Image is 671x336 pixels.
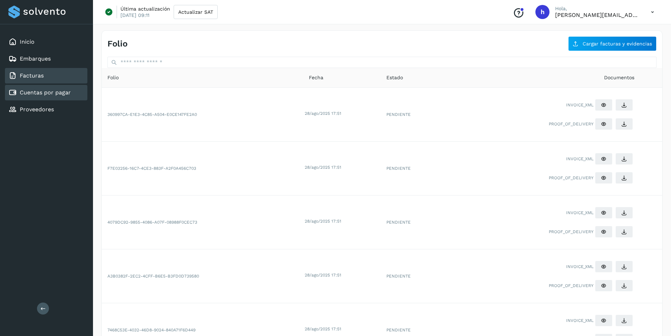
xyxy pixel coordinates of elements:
[566,263,594,270] span: INVOICE_XML
[381,142,451,195] td: PENDIENTE
[5,68,87,83] div: Facturas
[305,272,379,278] div: 28/ago/2025 17:51
[555,6,640,12] p: Hola,
[309,74,323,81] span: Fecha
[5,85,87,100] div: Cuentas por pagar
[107,39,128,49] h4: Folio
[566,210,594,216] span: INVOICE_XML
[102,195,303,249] td: 4079DC92-9855-4086-A07F-08988F0CEC73
[20,106,54,113] a: Proveedores
[107,74,119,81] span: Folio
[120,12,149,18] p: [DATE] 09:11
[20,38,35,45] a: Inicio
[174,5,218,19] button: Actualizar SAT
[566,156,594,162] span: INVOICE_XML
[549,175,594,181] span: PROOF_OF_DELIVERY
[20,89,71,96] a: Cuentas por pagar
[20,55,51,62] a: Embarques
[305,110,379,117] div: 28/ago/2025 17:51
[566,102,594,108] span: INVOICE_XML
[549,229,594,235] span: PROOF_OF_DELIVERY
[102,249,303,303] td: A3B0382F-2EC2-4CFF-B6E5-B3FD0D739580
[305,164,379,170] div: 28/ago/2025 17:51
[381,249,451,303] td: PENDIENTE
[20,72,44,79] a: Facturas
[305,218,379,224] div: 28/ago/2025 17:51
[102,88,303,142] td: 360997CA-E1E3-4C85-A504-E0CE147FE2A0
[549,121,594,127] span: PROOF_OF_DELIVERY
[604,74,634,81] span: Documentos
[555,12,640,18] p: horacio@etv1.com.mx
[178,10,213,14] span: Actualizar SAT
[549,282,594,289] span: PROOF_OF_DELIVERY
[305,326,379,332] div: 28/ago/2025 17:51
[5,34,87,50] div: Inicio
[386,74,403,81] span: Estado
[583,41,652,46] span: Cargar facturas y evidencias
[568,36,657,51] button: Cargar facturas y evidencias
[566,317,594,324] span: INVOICE_XML
[5,102,87,117] div: Proveedores
[381,195,451,249] td: PENDIENTE
[102,142,303,195] td: F7E03256-16C7-4CE3-883F-A2F0A456C703
[120,6,170,12] p: Última actualización
[5,51,87,67] div: Embarques
[381,88,451,142] td: PENDIENTE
